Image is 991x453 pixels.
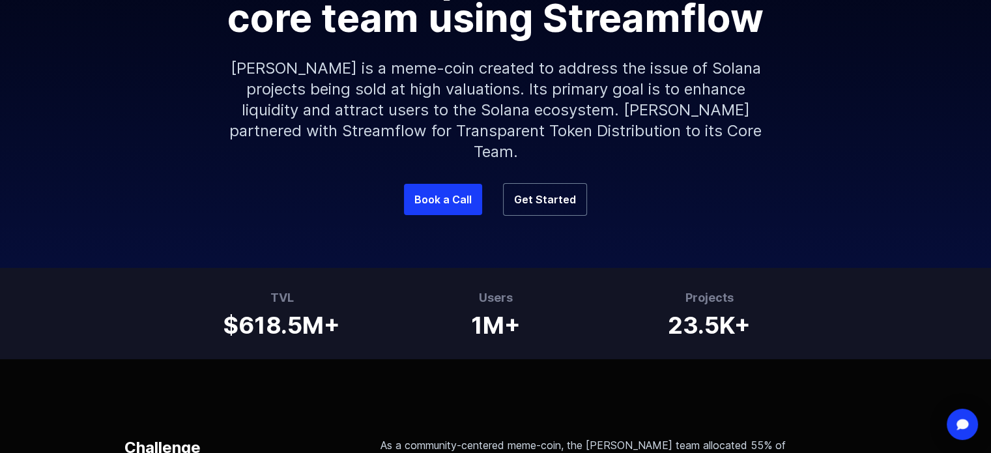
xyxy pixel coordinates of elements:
p: [PERSON_NAME] is a meme-coin created to address the issue of Solana projects being sold at high v... [216,37,776,183]
h3: Projects [668,289,751,307]
h3: TVL [223,289,340,307]
h3: Users [471,289,521,307]
div: Open Intercom Messenger [947,409,978,440]
h1: $618.5M+ [223,307,340,338]
a: Book a Call [404,184,482,215]
a: Get Started [503,183,587,216]
h1: 23.5K+ [668,307,751,338]
h1: 1M+ [471,307,521,338]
